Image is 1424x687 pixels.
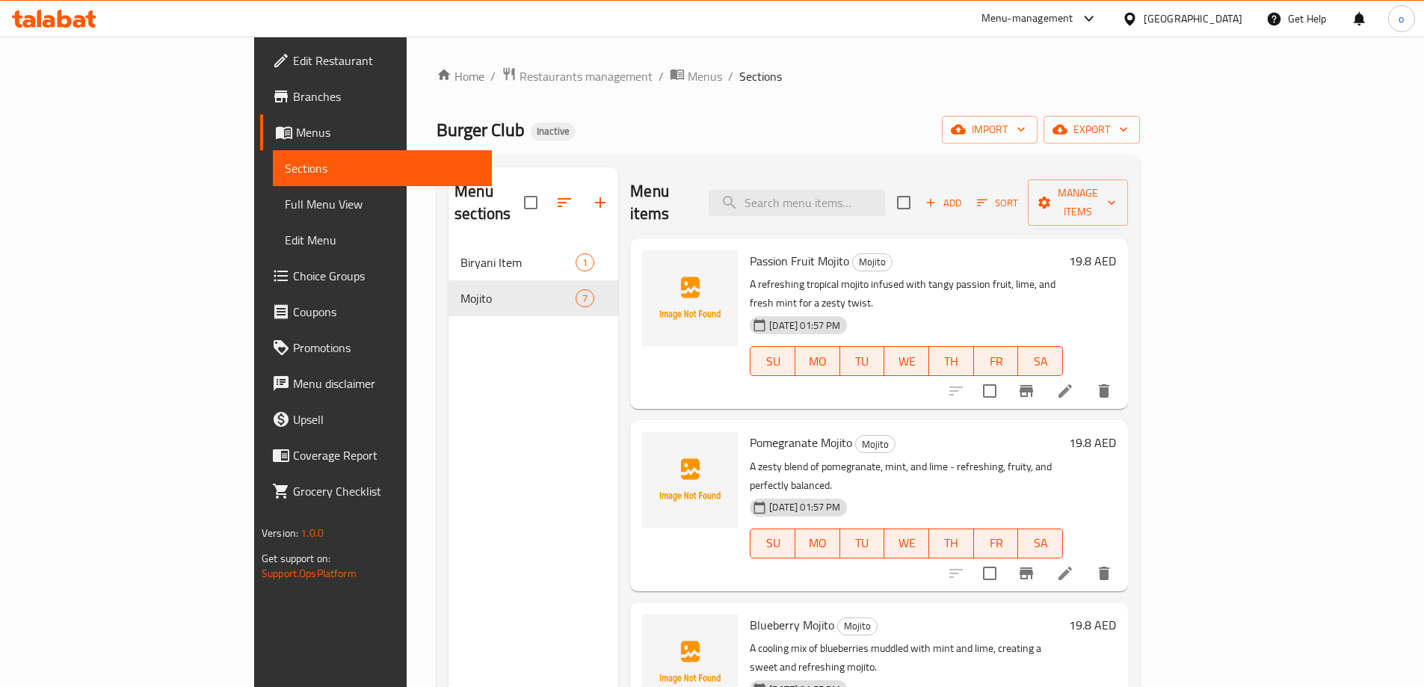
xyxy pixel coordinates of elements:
[460,289,576,307] span: Mojito
[853,253,892,271] span: Mojito
[688,67,722,85] span: Menus
[630,180,691,225] h2: Menu items
[1028,179,1128,226] button: Manage items
[750,431,852,454] span: Pomegranate Mojito
[795,346,840,376] button: MO
[1069,432,1116,453] h6: 19.8 AED
[260,330,492,366] a: Promotions
[576,253,594,271] div: items
[750,275,1063,312] p: A refreshing tropical mojito infused with tangy passion fruit, lime, and fresh mint for a zesty t...
[260,473,492,509] a: Grocery Checklist
[837,617,878,635] div: Mojito
[260,437,492,473] a: Coverage Report
[293,303,480,321] span: Coupons
[974,346,1019,376] button: FR
[750,250,849,272] span: Passion Fruit Mojito
[890,351,923,372] span: WE
[756,351,789,372] span: SU
[502,67,653,86] a: Restaurants management
[293,52,480,70] span: Edit Restaurant
[273,150,492,186] a: Sections
[262,523,298,543] span: Version:
[293,267,480,285] span: Choice Groups
[750,639,1063,677] p: A cooling mix of blueberries muddled with mint and lime, creating a sweet and refreshing mojito.
[929,346,974,376] button: TH
[437,67,1140,86] nav: breadcrumb
[967,191,1028,215] span: Sort items
[449,244,618,280] div: Biryani Item1
[490,67,496,85] li: /
[840,529,885,558] button: TU
[739,67,782,85] span: Sections
[884,346,929,376] button: WE
[801,351,834,372] span: MO
[296,123,480,141] span: Menus
[846,532,879,554] span: TU
[846,351,879,372] span: TU
[763,318,846,333] span: [DATE] 01:57 PM
[1056,382,1074,400] a: Edit menu item
[756,532,789,554] span: SU
[919,191,967,215] span: Add item
[1018,529,1063,558] button: SA
[888,187,919,218] span: Select section
[262,564,357,583] a: Support.OpsPlatform
[293,339,480,357] span: Promotions
[1008,555,1044,591] button: Branch-specific-item
[750,614,834,636] span: Blueberry Mojito
[460,253,576,271] span: Biryani Item
[449,280,618,316] div: Mojito7
[1086,555,1122,591] button: delete
[262,549,330,568] span: Get support on:
[576,289,594,307] div: items
[273,222,492,258] a: Edit Menu
[801,532,834,554] span: MO
[576,292,594,306] span: 7
[935,351,968,372] span: TH
[1399,10,1404,27] span: o
[260,43,492,78] a: Edit Restaurant
[838,617,877,635] span: Mojito
[1069,614,1116,635] h6: 19.8 AED
[929,529,974,558] button: TH
[890,532,923,554] span: WE
[293,446,480,464] span: Coverage Report
[1040,184,1116,221] span: Manage items
[728,67,733,85] li: /
[750,529,795,558] button: SU
[449,238,618,322] nav: Menu sections
[260,366,492,401] a: Menu disclaimer
[293,375,480,392] span: Menu disclaimer
[977,194,1018,212] span: Sort
[852,253,893,271] div: Mojito
[293,410,480,428] span: Upsell
[285,159,480,177] span: Sections
[1069,250,1116,271] h6: 19.8 AED
[285,231,480,249] span: Edit Menu
[260,114,492,150] a: Menus
[582,185,618,221] button: Add section
[285,195,480,213] span: Full Menu View
[750,346,795,376] button: SU
[1055,120,1128,139] span: export
[974,558,1005,589] span: Select to update
[531,123,576,141] div: Inactive
[515,187,546,218] span: Select all sections
[1086,373,1122,409] button: delete
[935,532,968,554] span: TH
[1056,564,1074,582] a: Edit menu item
[795,529,840,558] button: MO
[300,523,324,543] span: 1.0.0
[942,116,1038,144] button: import
[260,78,492,114] a: Branches
[750,458,1063,495] p: A zesty blend of pomegranate, mint, and lime - refreshing, fruity, and perfectly balanced.
[884,529,929,558] button: WE
[520,67,653,85] span: Restaurants management
[293,482,480,500] span: Grocery Checklist
[1024,532,1057,554] span: SA
[980,532,1013,554] span: FR
[293,87,480,105] span: Branches
[980,351,1013,372] span: FR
